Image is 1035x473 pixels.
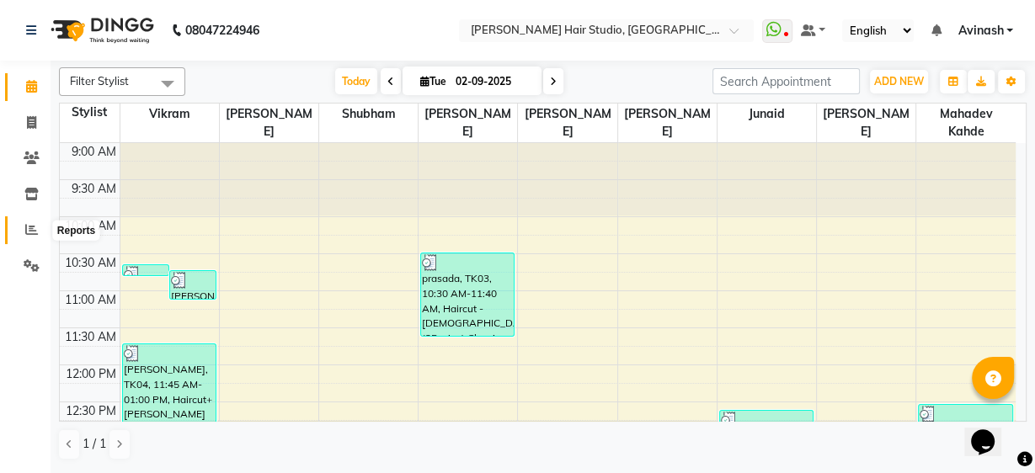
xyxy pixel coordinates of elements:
[718,104,816,125] span: Junaid
[120,104,219,125] span: Vikram
[618,104,717,142] span: [PERSON_NAME]
[421,253,514,336] div: prasada, TK03, 10:30 AM-11:40 AM, Haircut - [DEMOGRAPHIC_DATA] (25 mins),Classic Shave
[70,74,129,88] span: Filter Stylist
[61,254,120,272] div: 10:30 AM
[416,75,451,88] span: Tue
[335,68,377,94] span: Today
[60,104,120,121] div: Stylist
[53,221,99,241] div: Reports
[123,344,216,433] div: [PERSON_NAME], TK04, 11:45 AM-01:00 PM, Haircut+ [PERSON_NAME] Trim+ Head Massage ( [DEMOGRAPHIC_...
[817,104,915,142] span: [PERSON_NAME]
[720,411,813,463] div: [PERSON_NAME], TK06, 12:40 PM-01:25 PM, Haircut + [PERSON_NAME] Trim ( [DEMOGRAPHIC_DATA]) (45 mins)
[419,104,517,142] span: [PERSON_NAME]
[62,365,120,383] div: 12:00 PM
[185,7,259,54] b: 08047224946
[123,265,168,275] div: [PERSON_NAME], TK01, 10:40 AM-10:50 AM, [PERSON_NAME] Trimming (10 mins)
[68,180,120,198] div: 9:30 AM
[964,406,1018,456] iframe: chat widget
[319,104,418,125] span: Shubham
[62,402,120,420] div: 12:30 PM
[958,22,1003,40] span: Avinash
[919,405,1012,457] div: seema, TK05, 12:35 PM-01:20 PM, Haircut - [DEMOGRAPHIC_DATA] (45 mins)
[61,328,120,346] div: 11:30 AM
[451,69,535,94] input: 2025-09-02
[61,291,120,309] div: 11:00 AM
[170,271,216,299] div: [PERSON_NAME], TK02, 10:45 AM-11:10 AM, Haircut - [DEMOGRAPHIC_DATA] (25 mins)
[43,7,158,54] img: logo
[220,104,318,142] span: [PERSON_NAME]
[83,435,106,453] span: 1 / 1
[712,68,860,94] input: Search Appointment
[68,143,120,161] div: 9:00 AM
[916,104,1016,142] span: Mahadev kahde
[870,70,928,93] button: ADD NEW
[518,104,616,142] span: [PERSON_NAME]
[874,75,924,88] span: ADD NEW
